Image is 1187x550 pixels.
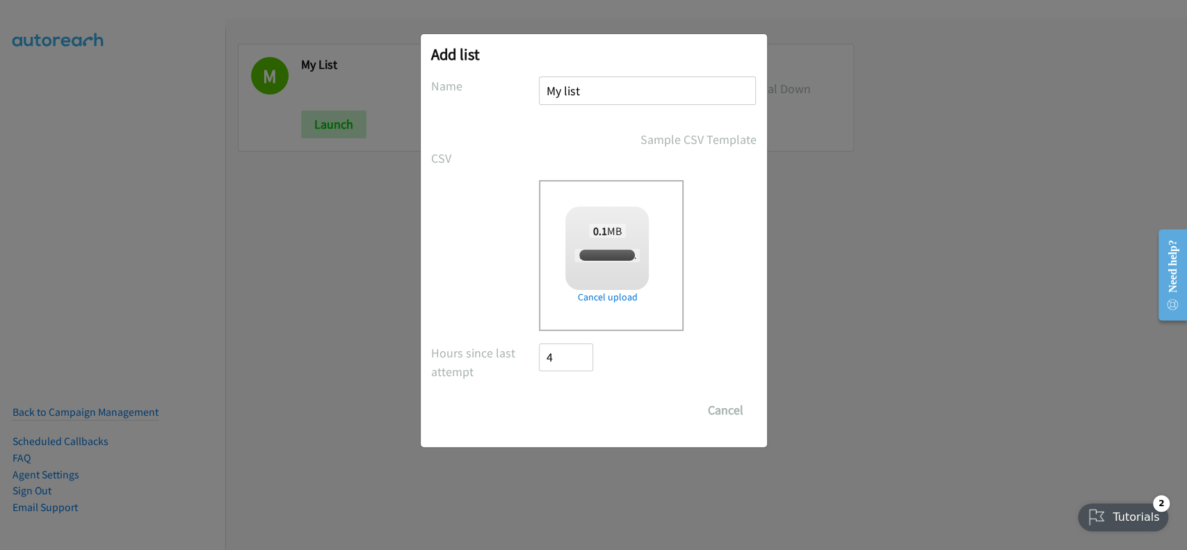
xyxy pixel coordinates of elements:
[640,130,757,149] a: Sample CSV Template
[589,224,627,238] span: MB
[1147,220,1187,330] iframe: Resource Center
[431,76,540,95] label: Name
[1069,490,1177,540] iframe: Checklist
[565,290,649,305] a: Cancel upload
[593,224,607,238] strong: 0.1
[574,249,675,262] span: report1758758449852.csv
[431,149,540,168] label: CSV
[695,396,757,424] button: Cancel
[431,45,757,64] h2: Add list
[431,343,540,381] label: Hours since last attempt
